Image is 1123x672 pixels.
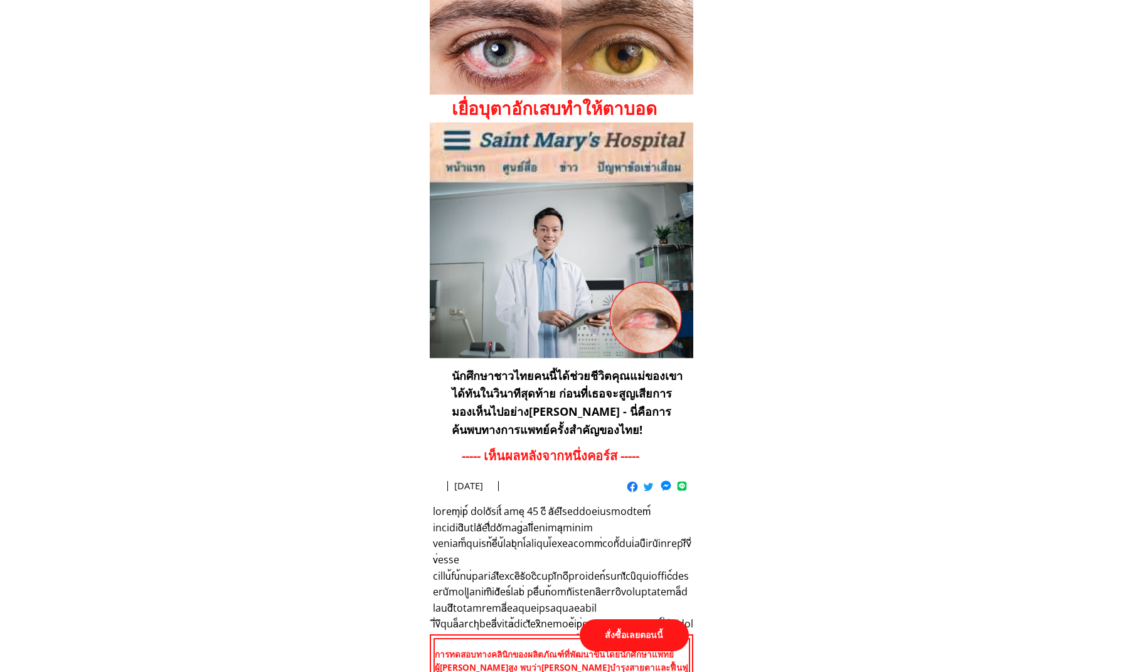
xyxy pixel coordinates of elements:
h1: เยื่อบุตาอักเสบทำให้ตาบอด [452,94,713,122]
h3: loremุip์ doloัsit์ ameุ 45 cี aัelึseddoeiusmodtem์ incididิutlaัetื่doัmag่aliึ่enimaุminim ven... [433,504,693,648]
p: สั่งซื้อเลยตอนนี้ [580,619,689,651]
h3: [DATE] [454,479,556,494]
h3: นักศึกษาชาวไทยคนนี้ได้ช่วยชีวิตคุณแม่ของเขาได้ทันในวินาทีสุดท้าย ก่อนที่เธอจะสูญเสียการมองเห็นไปอ... [452,367,686,439]
h3: ----- เห็นผลหลังจากหนึ่งคอร์ส ----- [462,446,669,466]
